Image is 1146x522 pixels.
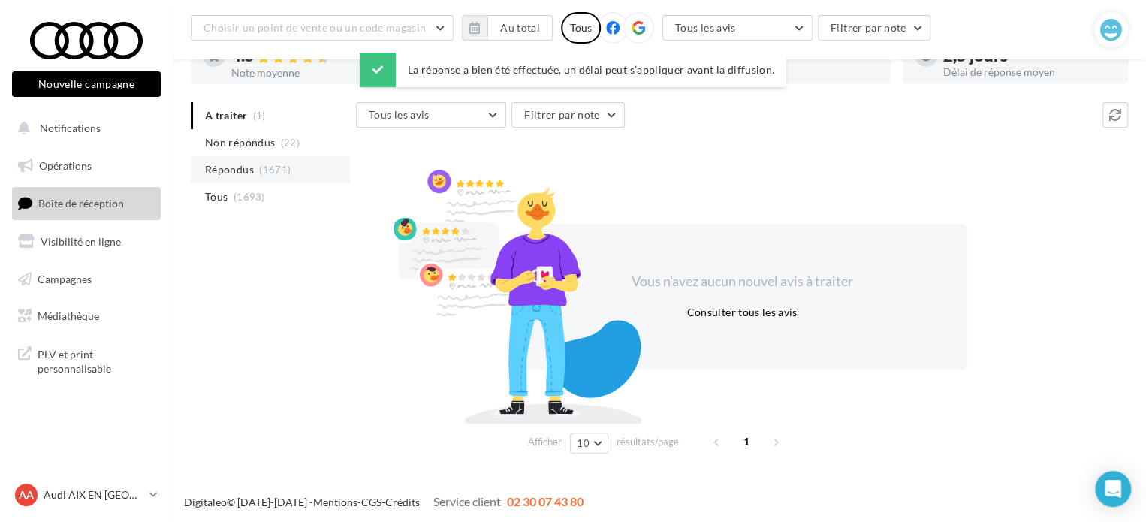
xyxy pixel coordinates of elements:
div: Taux de réponse [706,67,879,77]
div: Délai de réponse moyen [943,67,1116,77]
a: CGS [361,496,381,508]
a: Crédits [385,496,420,508]
span: © [DATE]-[DATE] - - - [184,496,584,508]
button: 10 [570,433,608,454]
a: Digitaleo [184,496,227,508]
button: Au total [462,15,553,41]
button: Nouvelle campagne [12,71,161,97]
span: 02 30 07 43 80 [507,494,584,508]
span: Afficher [528,435,562,449]
span: 1 [734,430,758,454]
span: Service client [433,494,501,508]
div: Tous [561,12,601,44]
button: Consulter tous les avis [680,303,803,321]
span: (1693) [234,191,265,203]
a: AA Audi AIX EN [GEOGRAPHIC_DATA] [12,481,161,509]
p: Audi AIX EN [GEOGRAPHIC_DATA] [44,487,143,502]
button: Choisir un point de vente ou un code magasin [191,15,454,41]
span: Répondus [205,162,254,177]
div: 2,5 jours [943,47,1116,64]
span: résultats/page [617,435,679,449]
a: Opérations [9,150,164,182]
span: (22) [281,137,300,149]
div: Open Intercom Messenger [1095,471,1131,507]
span: Notifications [40,122,101,134]
div: La réponse a bien été effectuée, un délai peut s’appliquer avant la diffusion. [360,53,786,87]
div: Vous n'avez aucun nouvel avis à traiter [613,272,871,291]
button: Tous les avis [356,102,506,128]
a: Mentions [313,496,357,508]
span: Visibilité en ligne [41,235,121,248]
a: Visibilité en ligne [9,226,164,258]
button: Tous les avis [662,15,813,41]
span: AA [19,487,34,502]
span: PLV et print personnalisable [38,344,155,376]
span: Tous [205,189,228,204]
div: Note moyenne [231,68,404,78]
button: Notifications [9,113,158,144]
button: Filtrer par note [511,102,625,128]
a: Boîte de réception [9,187,164,219]
button: Filtrer par note [818,15,931,41]
a: Médiathèque [9,300,164,332]
span: (1671) [259,164,291,176]
span: Campagnes [38,272,92,285]
a: PLV et print personnalisable [9,338,164,382]
span: Choisir un point de vente ou un code magasin [204,21,426,34]
span: 10 [577,437,590,449]
span: Non répondus [205,135,275,150]
div: 4.5 [231,47,404,65]
span: Tous les avis [369,108,430,121]
span: Médiathèque [38,309,99,322]
span: Tous les avis [675,21,736,34]
button: Au total [487,15,553,41]
a: Campagnes [9,264,164,295]
span: Boîte de réception [38,197,124,210]
span: Opérations [39,159,92,172]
